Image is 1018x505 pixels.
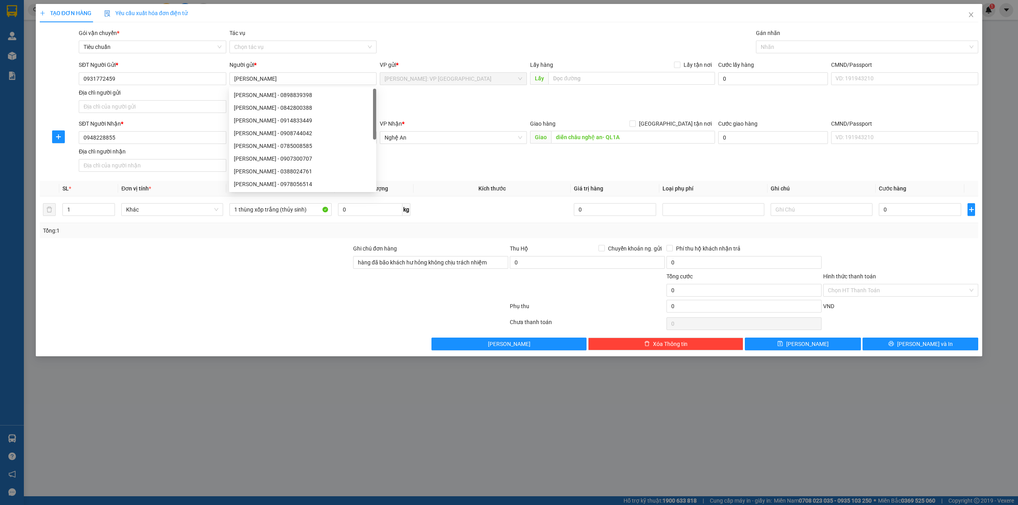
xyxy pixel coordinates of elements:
[605,244,665,253] span: Chuyển khoản ng. gửi
[718,131,828,144] input: Cước giao hàng
[43,203,56,216] button: delete
[84,41,221,53] span: Tiêu chuẩn
[680,60,715,69] span: Lấy tận nơi
[574,185,603,192] span: Giá trị hàng
[771,203,872,216] input: Ghi Chú
[385,73,522,85] span: Hồ Chí Minh: VP Quận Tân Phú
[229,89,376,101] div: Anh Vũ - 0898839398
[786,340,829,348] span: [PERSON_NAME]
[530,120,556,127] span: Giao hàng
[229,152,376,165] div: Anh Vũ - 0907300707
[40,10,45,16] span: plus
[104,10,111,17] img: icon
[126,204,218,216] span: Khác
[229,203,331,216] input: VD: Bàn, Ghế
[960,4,982,26] button: Close
[718,62,754,68] label: Cước lấy hàng
[509,318,666,332] div: Chưa thanh toán
[380,60,527,69] div: VP gửi
[229,178,376,190] div: ANh Vũ - 0978056514
[79,159,226,172] input: Địa chỉ của người nhận
[229,165,376,178] div: LÊ THANH VŨ - 0388024761
[968,12,974,18] span: close
[52,130,65,143] button: plus
[510,245,528,252] span: Thu Hộ
[40,10,91,16] span: TẠO ĐƠN HÀNG
[831,60,978,69] div: CMND/Passport
[79,30,119,36] span: Gói vận chuyển
[353,256,508,269] input: Ghi chú đơn hàng
[636,119,715,128] span: [GEOGRAPHIC_DATA] tận nơi
[968,206,975,213] span: plus
[79,100,226,113] input: Địa chỉ của người gửi
[385,132,522,144] span: Nghệ An
[897,340,953,348] span: [PERSON_NAME] và In
[79,147,226,156] div: Địa chỉ người nhận
[234,103,371,112] div: [PERSON_NAME] - 0842800388
[863,338,979,350] button: printer[PERSON_NAME] và In
[234,91,371,99] div: [PERSON_NAME] - 0898839398
[530,72,548,85] span: Lấy
[831,119,978,128] div: CMND/Passport
[380,120,402,127] span: VP Nhận
[104,10,188,16] span: Yêu cầu xuất hóa đơn điện tử
[229,30,245,36] label: Tác vụ
[718,120,758,127] label: Cước giao hàng
[353,245,397,252] label: Ghi chú đơn hàng
[551,131,715,144] input: Dọc đường
[666,273,693,280] span: Tổng cước
[777,341,783,347] span: save
[402,203,410,216] span: kg
[234,116,371,125] div: [PERSON_NAME] - 0914833449
[79,88,226,97] div: Địa chỉ người gửi
[229,140,376,152] div: ANH VŨ - 0785008585
[530,62,553,68] span: Lấy hàng
[756,30,780,36] label: Gán nhãn
[718,72,828,85] input: Cước lấy hàng
[229,114,376,127] div: ANH VŨ - 0914833449
[229,101,376,114] div: ANH VŨ HỮU NGỌC - 0842800388
[79,60,226,69] div: SĐT Người Gửi
[673,244,744,253] span: Phí thu hộ khách nhận trả
[530,131,551,144] span: Giao
[488,340,530,348] span: [PERSON_NAME]
[767,181,876,196] th: Ghi chú
[62,185,69,192] span: SL
[79,119,226,128] div: SĐT Người Nhận
[234,142,371,150] div: [PERSON_NAME] - 0785008585
[745,338,861,350] button: save[PERSON_NAME]
[659,181,767,196] th: Loại phụ phí
[121,185,151,192] span: Đơn vị tính
[823,303,834,309] span: VND
[967,203,975,216] button: plus
[653,340,688,348] span: Xóa Thông tin
[229,60,377,69] div: Người gửi
[52,134,64,140] span: plus
[234,154,371,163] div: [PERSON_NAME] - 0907300707
[234,129,371,138] div: [PERSON_NAME] - 0908744042
[574,203,656,216] input: 0
[234,167,371,176] div: [PERSON_NAME] - 0388024761
[478,185,506,192] span: Kích thước
[823,273,876,280] label: Hình thức thanh toán
[43,226,392,235] div: Tổng: 1
[548,72,715,85] input: Dọc đường
[588,338,743,350] button: deleteXóa Thông tin
[431,338,587,350] button: [PERSON_NAME]
[644,341,650,347] span: delete
[509,302,666,316] div: Phụ thu
[234,180,371,188] div: [PERSON_NAME] - 0978056514
[879,185,906,192] span: Cước hàng
[229,127,376,140] div: ANH VŨ - 0908744042
[888,341,894,347] span: printer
